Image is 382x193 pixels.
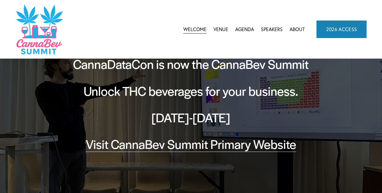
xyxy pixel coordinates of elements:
[183,25,207,34] a: Welcome
[235,25,254,34] span: Agenda
[86,135,296,153] a: Visit CannaBev Summit Primary Website
[59,82,323,99] h2: Unlock THC beverages for your business.
[15,4,63,55] img: CannaDataCon
[235,25,254,34] a: folder dropdown
[290,25,305,34] a: About
[316,21,367,38] a: 2026 ACCESS
[213,25,228,34] a: Venue
[59,109,323,126] h2: [DATE]-[DATE]
[261,25,283,34] a: Speakers
[59,55,323,72] h2: CannaDataCon is now the CannaBev Summit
